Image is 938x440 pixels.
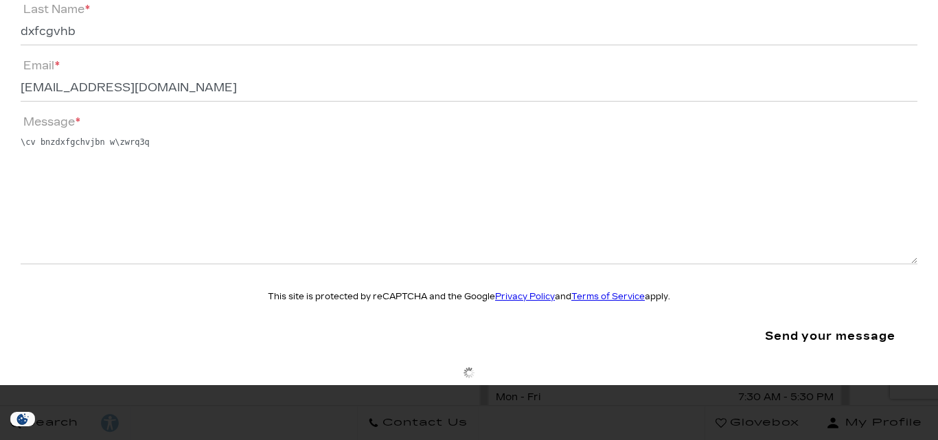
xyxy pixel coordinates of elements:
section: Click to Open Cookie Consent Modal [7,412,38,426]
label: Message [21,115,80,128]
img: Opt-Out Icon [7,412,38,426]
small: This site is protected by reCAPTCHA and the Google and apply. [268,292,670,301]
label: Email [21,59,60,72]
label: Last Name [21,3,90,16]
input: Send your message [743,317,917,356]
a: Terms of Service [571,292,645,301]
a: Privacy Policy [495,292,555,301]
